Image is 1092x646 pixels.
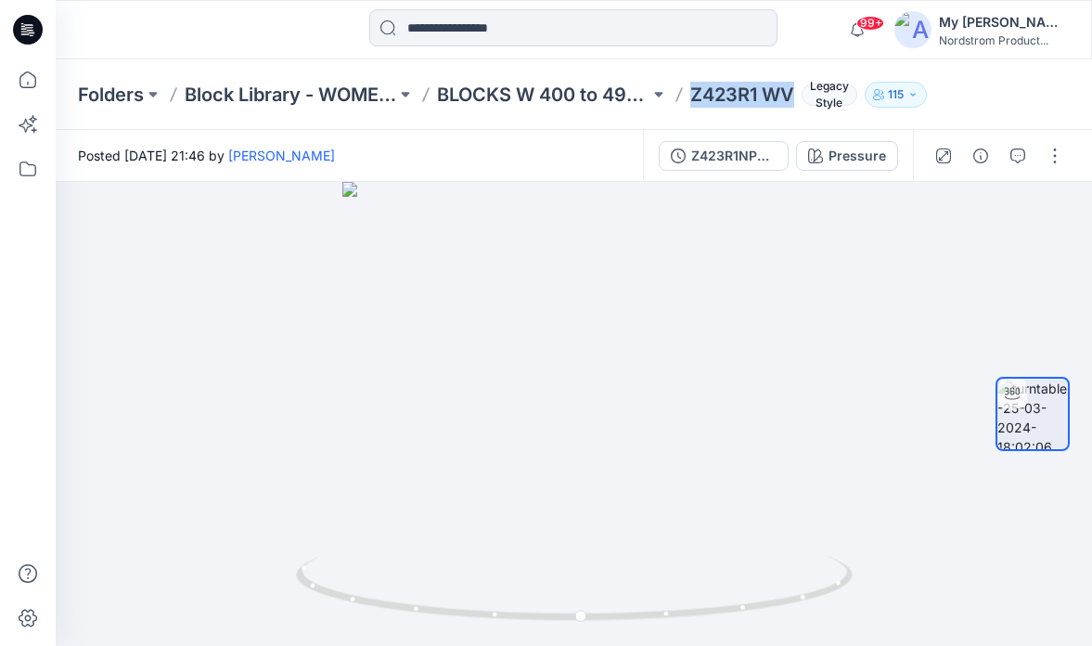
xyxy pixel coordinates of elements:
[997,379,1068,449] img: turntable-25-03-2024-18:02:06
[796,141,898,171] button: Pressure
[794,82,857,108] button: Legacy Style
[856,16,884,31] span: 99+
[659,141,789,171] button: Z423R1NPG3D
[228,148,335,163] a: [PERSON_NAME]
[939,11,1069,33] div: My [PERSON_NAME]
[437,82,649,108] a: BLOCKS W 400 to 499 - Bottoms, Shorts
[802,84,857,106] span: Legacy Style
[894,11,931,48] img: avatar
[690,82,794,108] p: Z423R1 WV
[939,33,1069,47] div: Nordstrom Product...
[78,82,144,108] a: Folders
[691,146,777,166] div: Z423R1NPG3D
[888,84,904,105] p: 115
[865,82,927,108] button: 115
[78,146,335,165] span: Posted [DATE] 21:46 by
[829,146,886,166] div: Pressure
[966,141,996,171] button: Details
[185,82,396,108] a: Block Library - WOMENS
